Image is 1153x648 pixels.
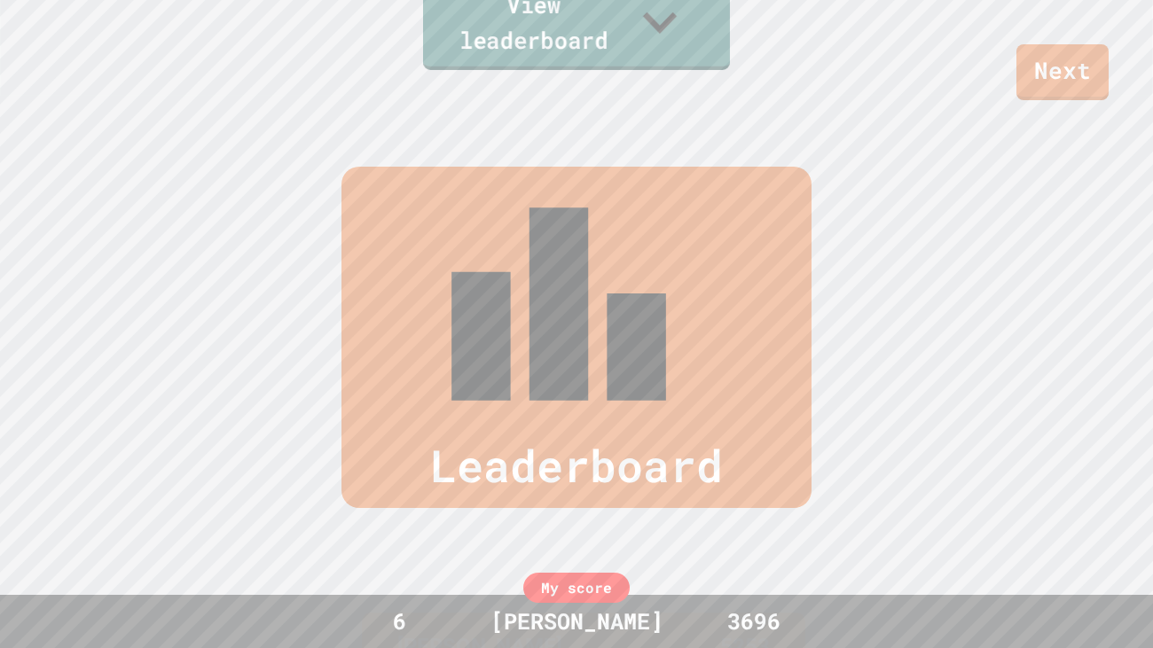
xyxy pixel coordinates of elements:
[523,573,630,603] div: My score
[473,605,681,638] div: [PERSON_NAME]
[341,167,812,508] div: Leaderboard
[1016,44,1109,100] a: Next
[333,605,466,638] div: 6
[687,605,820,638] div: 3696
